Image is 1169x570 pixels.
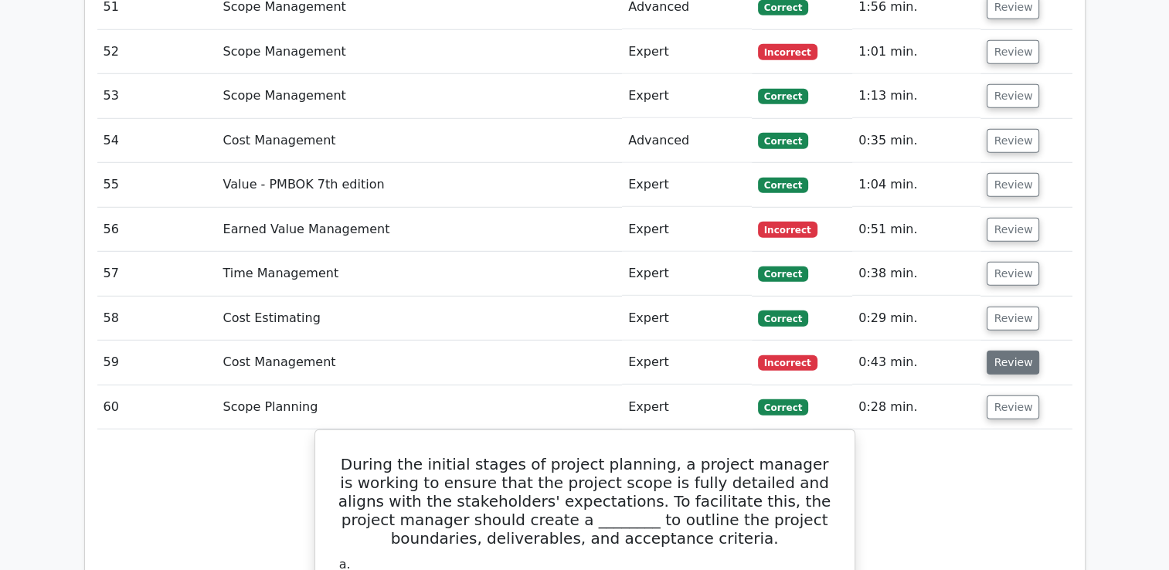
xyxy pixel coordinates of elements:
[987,40,1039,64] button: Review
[217,297,623,341] td: Cost Estimating
[852,385,980,429] td: 0:28 min.
[852,30,980,74] td: 1:01 min.
[987,173,1039,197] button: Review
[97,163,217,207] td: 55
[97,208,217,252] td: 56
[758,310,808,326] span: Correct
[97,341,217,385] td: 59
[758,399,808,415] span: Correct
[97,30,217,74] td: 52
[622,119,752,163] td: Advanced
[852,297,980,341] td: 0:29 min.
[758,178,808,193] span: Correct
[622,163,752,207] td: Expert
[758,44,817,59] span: Incorrect
[217,208,623,252] td: Earned Value Management
[622,208,752,252] td: Expert
[97,252,217,296] td: 57
[622,252,752,296] td: Expert
[987,307,1039,331] button: Review
[622,74,752,118] td: Expert
[97,74,217,118] td: 53
[758,355,817,371] span: Incorrect
[622,30,752,74] td: Expert
[97,385,217,429] td: 60
[622,341,752,385] td: Expert
[334,455,836,548] h5: During the initial stages of project planning, a project manager is working to ensure that the pr...
[758,89,808,104] span: Correct
[217,30,623,74] td: Scope Management
[987,351,1039,375] button: Review
[758,133,808,148] span: Correct
[217,252,623,296] td: Time Management
[852,119,980,163] td: 0:35 min.
[217,163,623,207] td: Value - PMBOK 7th edition
[622,297,752,341] td: Expert
[97,297,217,341] td: 58
[97,119,217,163] td: 54
[217,74,623,118] td: Scope Management
[217,385,623,429] td: Scope Planning
[987,395,1039,419] button: Review
[987,218,1039,242] button: Review
[987,84,1039,108] button: Review
[852,252,980,296] td: 0:38 min.
[987,129,1039,153] button: Review
[987,262,1039,286] button: Review
[622,385,752,429] td: Expert
[852,341,980,385] td: 0:43 min.
[758,266,808,282] span: Correct
[852,163,980,207] td: 1:04 min.
[758,222,817,237] span: Incorrect
[217,119,623,163] td: Cost Management
[217,341,623,385] td: Cost Management
[852,208,980,252] td: 0:51 min.
[852,74,980,118] td: 1:13 min.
